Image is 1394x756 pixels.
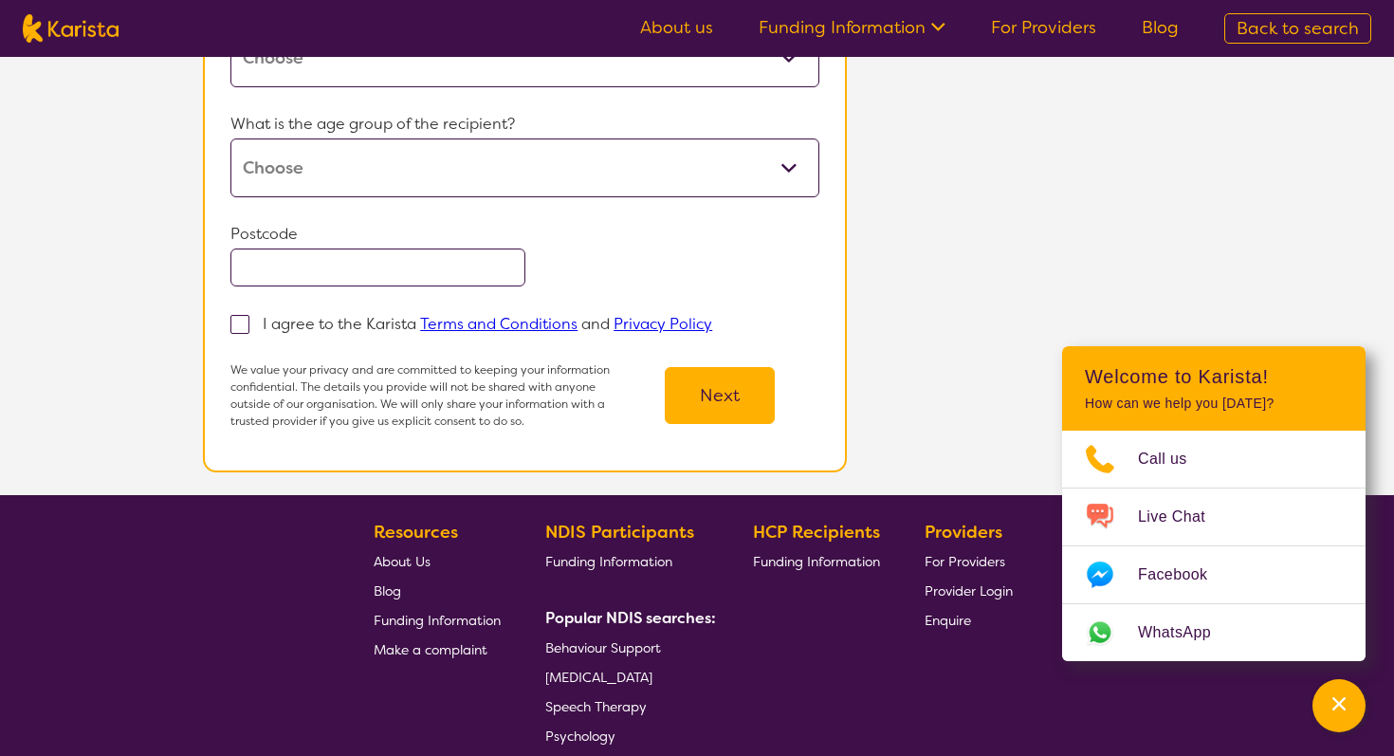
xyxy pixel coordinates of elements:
[545,728,615,745] span: Psychology
[1062,431,1366,661] ul: Choose channel
[753,521,880,544] b: HCP Recipients
[1062,604,1366,661] a: Web link opens in a new tab.
[545,691,708,721] a: Speech Therapy
[230,361,619,430] p: We value your privacy and are committed to keeping your information confidential. The details you...
[263,314,712,334] p: I agree to the Karista and
[545,662,708,691] a: [MEDICAL_DATA]
[640,16,713,39] a: About us
[925,605,1013,635] a: Enquire
[1312,679,1366,732] button: Channel Menu
[374,605,501,635] a: Funding Information
[374,641,487,658] span: Make a complaint
[1237,17,1359,40] span: Back to search
[1142,16,1179,39] a: Blog
[925,546,1013,576] a: For Providers
[374,521,458,544] b: Resources
[1085,365,1343,388] h2: Welcome to Karista!
[925,612,971,629] span: Enquire
[374,546,501,576] a: About Us
[545,669,652,686] span: [MEDICAL_DATA]
[374,582,401,599] span: Blog
[759,16,945,39] a: Funding Information
[545,633,708,662] a: Behaviour Support
[545,639,661,656] span: Behaviour Support
[374,635,501,664] a: Make a complaint
[1138,503,1228,531] span: Live Chat
[545,698,647,715] span: Speech Therapy
[23,14,119,43] img: Karista logo
[545,608,716,628] b: Popular NDIS searches:
[374,553,431,570] span: About Us
[925,521,1002,544] b: Providers
[545,521,694,544] b: NDIS Participants
[545,553,672,570] span: Funding Information
[545,546,708,576] a: Funding Information
[925,553,1005,570] span: For Providers
[614,314,712,334] a: Privacy Policy
[753,546,880,576] a: Funding Information
[1138,445,1210,473] span: Call us
[925,576,1013,605] a: Provider Login
[1085,396,1343,412] p: How can we help you [DATE]?
[1062,346,1366,661] div: Channel Menu
[230,220,819,249] p: Postcode
[1224,13,1371,44] a: Back to search
[545,721,708,750] a: Psychology
[230,110,819,138] p: What is the age group of the recipient?
[420,314,578,334] a: Terms and Conditions
[374,612,501,629] span: Funding Information
[374,576,501,605] a: Blog
[925,582,1013,599] span: Provider Login
[991,16,1096,39] a: For Providers
[753,553,880,570] span: Funding Information
[1138,618,1234,647] span: WhatsApp
[1138,561,1230,589] span: Facebook
[665,367,775,424] button: Next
